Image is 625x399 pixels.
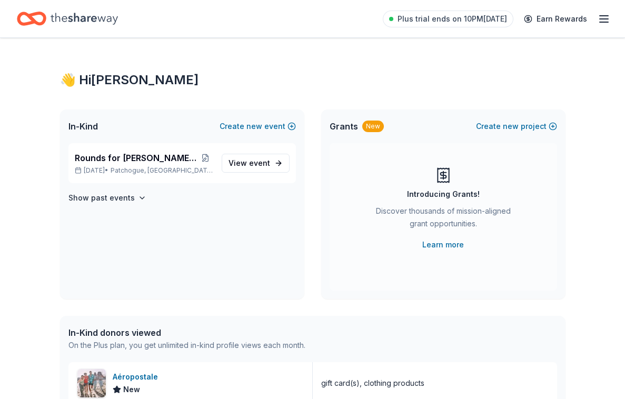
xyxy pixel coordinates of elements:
[362,121,384,132] div: New
[249,158,270,167] span: event
[68,120,98,133] span: In-Kind
[503,120,519,133] span: new
[123,383,140,396] span: New
[330,120,358,133] span: Grants
[407,188,480,201] div: Introducing Grants!
[68,339,305,352] div: On the Plus plan, you get unlimited in-kind profile views each month.
[68,192,135,204] h4: Show past events
[422,238,464,251] a: Learn more
[75,152,198,164] span: Rounds for [PERSON_NAME] Golf Outing
[476,120,557,133] button: Createnewproject
[321,377,424,390] div: gift card(s), clothing products
[60,72,566,88] div: 👋 Hi [PERSON_NAME]
[68,326,305,339] div: In-Kind donors viewed
[246,120,262,133] span: new
[75,166,213,175] p: [DATE] •
[372,205,515,234] div: Discover thousands of mission-aligned grant opportunities.
[229,157,270,169] span: View
[113,371,162,383] div: Aéropostale
[398,13,507,25] span: Plus trial ends on 10PM[DATE]
[77,369,106,397] img: Image for Aéropostale
[518,9,593,28] a: Earn Rewards
[222,154,290,173] a: View event
[68,192,146,204] button: Show past events
[220,120,296,133] button: Createnewevent
[383,11,513,27] a: Plus trial ends on 10PM[DATE]
[111,166,213,175] span: Patchogue, [GEOGRAPHIC_DATA]
[17,6,118,31] a: Home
